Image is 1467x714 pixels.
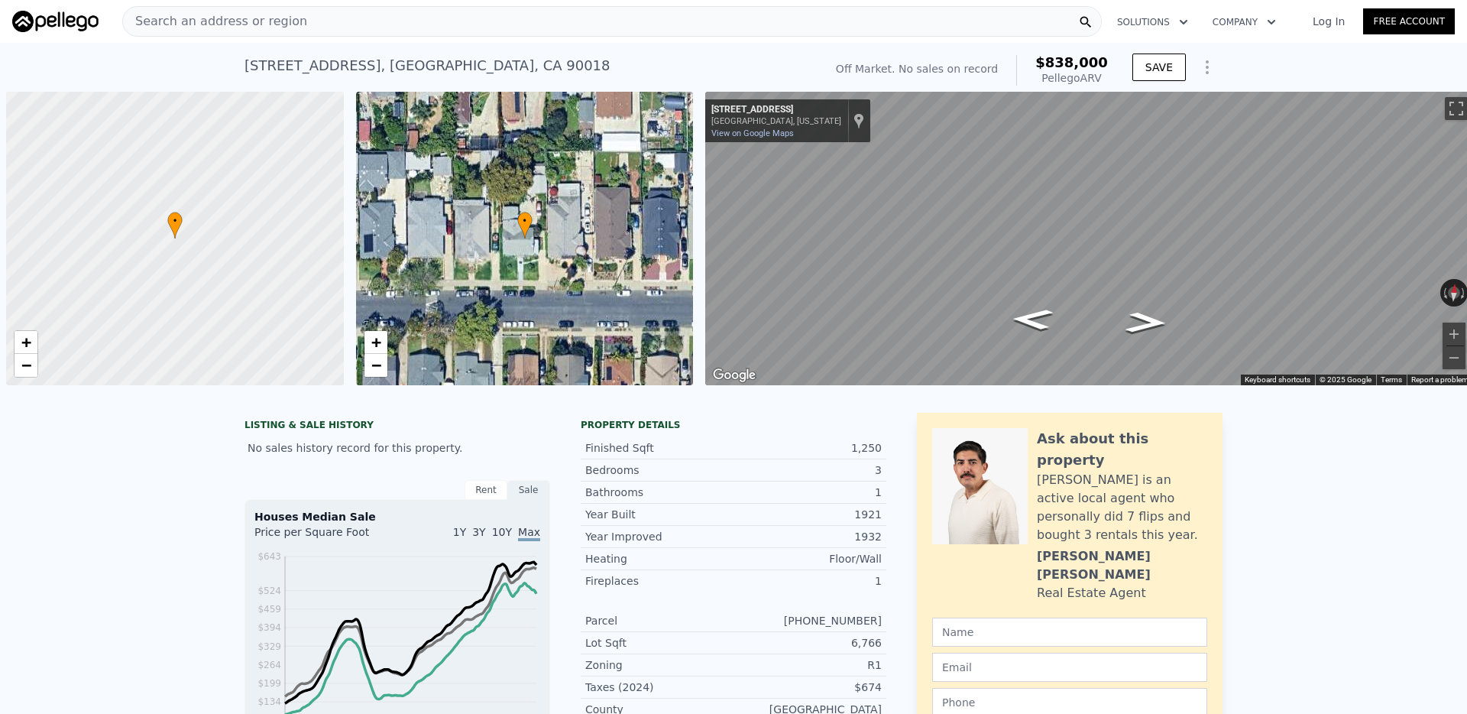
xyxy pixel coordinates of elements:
div: 6,766 [733,635,882,651]
a: Zoom out [364,354,387,377]
a: Free Account [1363,8,1455,34]
a: Open this area in Google Maps (opens a new window) [709,365,759,385]
button: Zoom out [1443,346,1465,369]
span: + [371,333,381,352]
a: Log In [1294,14,1363,29]
tspan: $524 [257,586,281,596]
span: • [517,214,533,228]
div: Bathrooms [585,485,733,500]
tspan: $329 [257,641,281,652]
div: [PERSON_NAME] [PERSON_NAME] [1037,547,1207,584]
div: 1,250 [733,440,882,456]
button: Keyboard shortcuts [1245,375,1310,385]
tspan: $643 [257,551,281,562]
div: [PHONE_NUMBER] [733,613,882,628]
div: [PERSON_NAME] is an active local agent who personally did 7 flips and bought 3 rentals this year. [1037,471,1207,544]
div: Price per Square Foot [254,524,397,549]
button: Company [1200,8,1288,36]
a: Zoom in [364,331,387,354]
button: SAVE [1132,54,1186,81]
input: Name [932,618,1207,647]
button: Rotate counterclockwise [1440,279,1449,307]
img: Pellego [12,11,99,32]
div: Zoning [585,657,733,673]
div: R1 [733,657,882,673]
div: $674 [733,680,882,695]
div: LISTING & SALE HISTORY [244,419,550,434]
div: 1 [733,485,882,500]
div: Parcel [585,613,733,628]
div: 1 [733,573,882,589]
div: Property details [581,419,886,431]
span: 10Y [492,526,512,538]
input: Email [932,653,1207,682]
button: Zoom in [1443,323,1465,346]
div: Floor/Wall [733,551,882,566]
div: 3 [733,462,882,478]
span: 3Y [472,526,485,538]
div: Sale [507,480,550,500]
div: 1921 [733,507,882,522]
button: Show Options [1192,52,1222,83]
path: Go West, W 28th St [994,303,1071,334]
div: Real Estate Agent [1037,584,1146,602]
div: • [517,212,533,239]
tspan: $459 [257,604,281,615]
div: Pellego ARV [1035,70,1108,86]
span: © 2025 Google [1320,375,1371,384]
tspan: $199 [257,678,281,689]
div: Fireplaces [585,573,733,589]
span: − [371,355,381,375]
div: 1932 [733,529,882,544]
div: No sales history record for this property. [244,434,550,462]
span: − [21,355,31,375]
div: Year Built [585,507,733,522]
a: Terms (opens in new tab) [1381,375,1402,384]
img: Google [709,365,759,385]
div: [GEOGRAPHIC_DATA], [US_STATE] [711,116,841,126]
span: 1Y [453,526,466,538]
span: + [21,333,31,352]
button: Solutions [1105,8,1200,36]
button: Reset the view [1447,278,1461,307]
span: Max [518,526,540,541]
path: Go East, W 28th St [1108,307,1185,338]
div: [STREET_ADDRESS] [711,104,841,116]
div: Taxes (2024) [585,680,733,695]
span: $838,000 [1035,54,1108,70]
tspan: $394 [257,622,281,633]
div: Ask about this property [1037,428,1207,471]
div: Heating [585,551,733,566]
div: Houses Median Sale [254,509,540,524]
a: Show location on map [853,112,864,129]
a: Zoom out [15,354,37,377]
a: View on Google Maps [711,128,794,138]
div: • [167,212,183,239]
div: Lot Sqft [585,635,733,651]
div: Bedrooms [585,462,733,478]
div: Off Market. No sales on record [836,61,998,76]
tspan: $264 [257,660,281,670]
span: • [167,214,183,228]
div: Rent [465,480,507,500]
div: Finished Sqft [585,440,733,456]
tspan: $134 [257,696,281,707]
span: Search an address or region [123,12,307,31]
div: [STREET_ADDRESS] , [GEOGRAPHIC_DATA] , CA 90018 [244,55,610,76]
a: Zoom in [15,331,37,354]
div: Year Improved [585,529,733,544]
